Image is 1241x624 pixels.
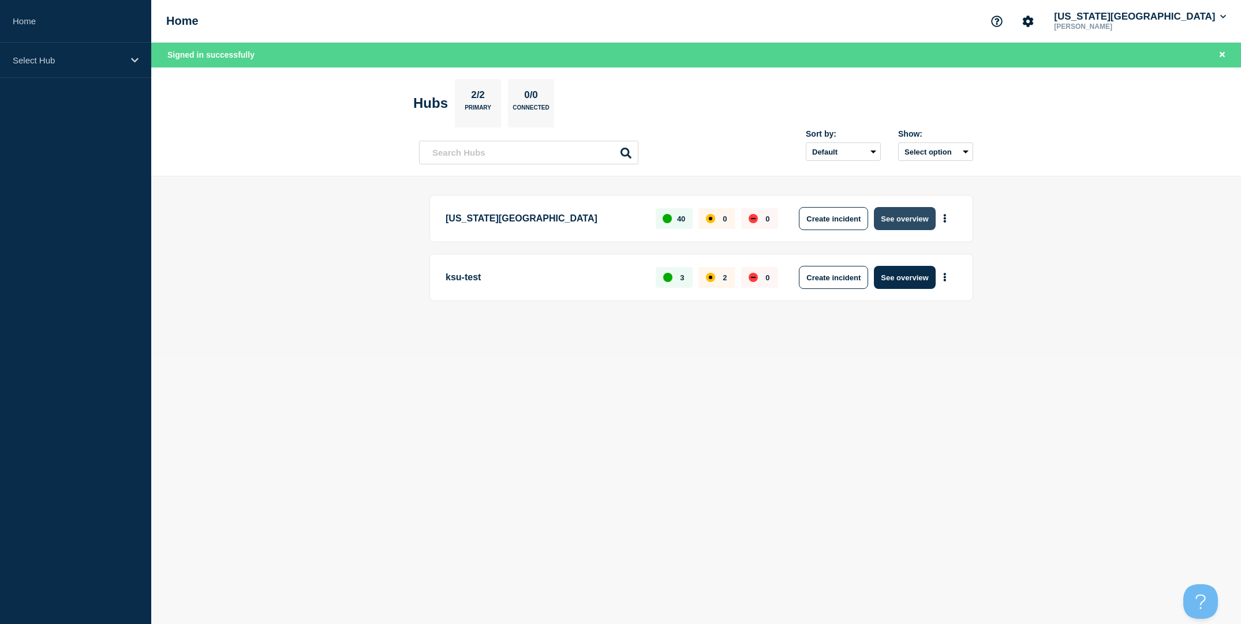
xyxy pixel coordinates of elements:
[663,273,672,282] div: up
[723,215,727,223] p: 0
[167,50,255,59] span: Signed in successfully
[677,215,685,223] p: 40
[446,266,642,289] p: ksu-test
[937,267,952,288] button: More actions
[166,14,199,28] h1: Home
[13,55,124,65] p: Select Hub
[1016,9,1040,33] button: Account settings
[806,142,881,161] select: Sort by
[467,89,489,104] p: 2/2
[985,9,1009,33] button: Support
[1052,11,1228,22] button: [US_STATE][GEOGRAPHIC_DATA]
[1215,48,1229,62] button: Close banner
[874,266,935,289] button: See overview
[680,273,684,282] p: 3
[799,266,868,289] button: Create incident
[806,129,881,138] div: Sort by:
[520,89,543,104] p: 0/0
[874,207,935,230] button: See overview
[723,273,727,282] p: 2
[465,104,491,116] p: Primary
[446,207,642,230] p: [US_STATE][GEOGRAPHIC_DATA]
[937,208,952,230] button: More actions
[413,95,448,111] h2: Hubs
[706,273,715,282] div: affected
[513,104,549,116] p: Connected
[1052,22,1172,31] p: [PERSON_NAME]
[749,214,758,223] div: down
[898,129,973,138] div: Show:
[765,215,769,223] p: 0
[765,273,769,282] p: 0
[1183,584,1218,619] iframe: Help Scout Beacon - Open
[706,214,715,223] div: affected
[419,141,638,164] input: Search Hubs
[799,207,868,230] button: Create incident
[898,142,973,161] button: Select option
[749,273,758,282] div: down
[663,214,672,223] div: up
